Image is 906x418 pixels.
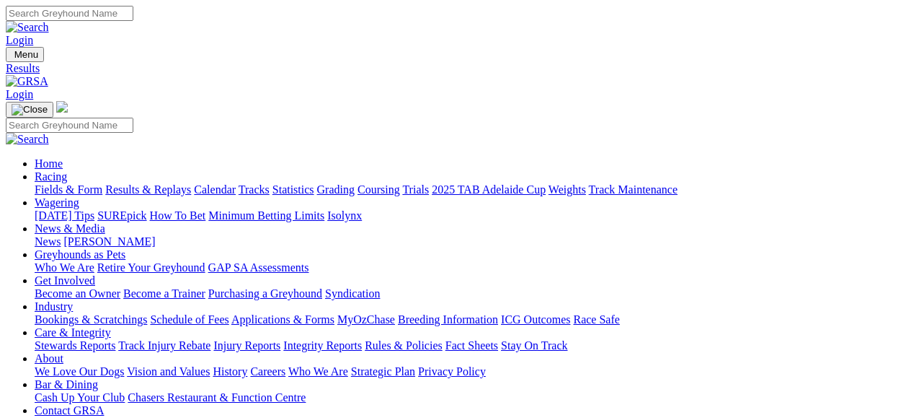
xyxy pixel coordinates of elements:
[231,313,334,326] a: Applications & Forms
[35,365,900,378] div: About
[6,88,33,100] a: Login
[6,102,53,118] button: Toggle navigation
[6,21,49,34] img: Search
[6,34,33,46] a: Login
[317,183,355,196] a: Grading
[501,313,570,326] a: ICG Outcomes
[35,261,900,274] div: Greyhounds as Pets
[35,313,147,326] a: Bookings & Scratchings
[6,118,133,133] input: Search
[445,339,498,352] a: Fact Sheets
[35,300,73,313] a: Industry
[325,287,380,300] a: Syndication
[150,209,206,222] a: How To Bet
[208,287,322,300] a: Purchasing a Greyhound
[365,339,443,352] a: Rules & Policies
[35,157,63,170] a: Home
[150,313,228,326] a: Schedule of Fees
[35,404,104,417] a: Contact GRSA
[213,339,280,352] a: Injury Reports
[35,352,63,365] a: About
[35,261,94,274] a: Who We Are
[35,209,900,222] div: Wagering
[337,313,395,326] a: MyOzChase
[357,183,400,196] a: Coursing
[56,101,68,113] img: logo-grsa-white.png
[589,183,678,196] a: Track Maintenance
[351,365,415,378] a: Strategic Plan
[398,313,498,326] a: Breeding Information
[549,183,586,196] a: Weights
[35,196,79,209] a: Wagering
[35,391,900,404] div: Bar & Dining
[573,313,619,326] a: Race Safe
[63,235,155,248] a: [PERSON_NAME]
[35,339,115,352] a: Stewards Reports
[208,209,324,222] a: Minimum Betting Limits
[35,235,900,248] div: News & Media
[35,287,900,300] div: Get Involved
[35,183,102,196] a: Fields & Form
[288,365,348,378] a: Who We Are
[127,365,210,378] a: Vision and Values
[35,274,95,287] a: Get Involved
[123,287,205,300] a: Become a Trainer
[35,287,120,300] a: Become an Owner
[35,170,67,183] a: Racing
[501,339,567,352] a: Stay On Track
[118,339,210,352] a: Track Injury Rebate
[6,6,133,21] input: Search
[35,209,94,222] a: [DATE] Tips
[97,209,146,222] a: SUREpick
[213,365,247,378] a: History
[35,183,900,196] div: Racing
[35,378,98,391] a: Bar & Dining
[250,365,285,378] a: Careers
[35,391,125,404] a: Cash Up Your Club
[105,183,191,196] a: Results & Replays
[6,62,900,75] a: Results
[6,47,44,62] button: Toggle navigation
[432,183,546,196] a: 2025 TAB Adelaide Cup
[208,261,309,274] a: GAP SA Assessments
[97,261,205,274] a: Retire Your Greyhound
[6,75,48,88] img: GRSA
[283,339,362,352] a: Integrity Reports
[272,183,314,196] a: Statistics
[402,183,429,196] a: Trials
[12,104,48,116] img: Close
[35,248,125,261] a: Greyhounds as Pets
[14,49,38,60] span: Menu
[35,365,124,378] a: We Love Our Dogs
[128,391,306,404] a: Chasers Restaurant & Function Centre
[194,183,236,196] a: Calendar
[418,365,486,378] a: Privacy Policy
[35,313,900,326] div: Industry
[327,209,362,222] a: Isolynx
[239,183,270,196] a: Tracks
[6,133,49,146] img: Search
[35,326,111,339] a: Care & Integrity
[35,339,900,352] div: Care & Integrity
[35,222,105,235] a: News & Media
[35,235,61,248] a: News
